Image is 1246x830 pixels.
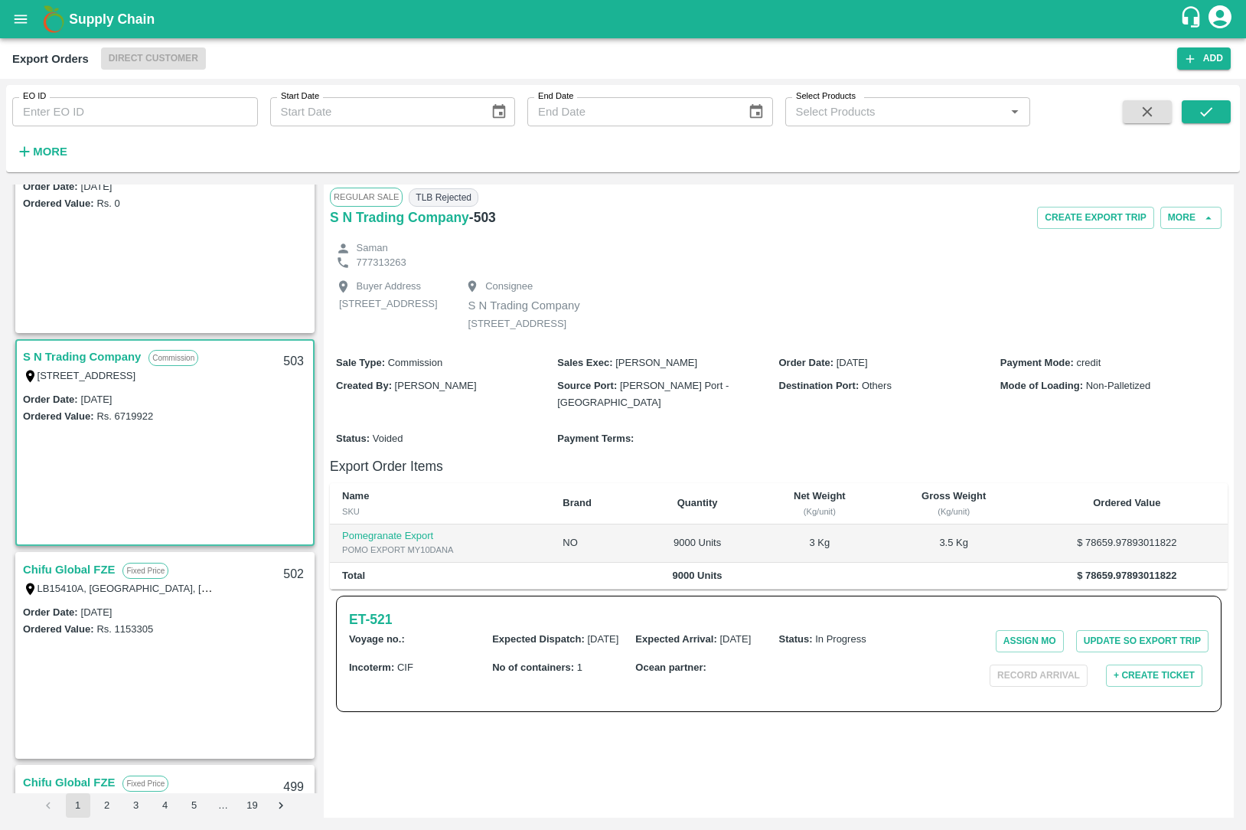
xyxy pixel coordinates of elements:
[34,793,296,818] nav: pagination navigation
[96,198,119,209] label: Rs. 0
[12,139,71,165] button: More
[95,793,119,818] button: Go to page 2
[563,497,592,508] b: Brand
[1093,497,1160,508] b: Ordered Value
[330,456,1228,477] h6: Export Order Items
[557,380,729,408] span: [PERSON_NAME] Port - [GEOGRAPHIC_DATA]
[1077,570,1176,581] b: $ 78659.97893011822
[240,793,265,818] button: Go to page 19
[894,505,1014,518] div: (Kg/unit)
[3,2,38,37] button: open drawer
[38,370,136,381] label: [STREET_ADDRESS]
[33,145,67,158] strong: More
[1037,207,1153,229] button: Create Export Trip
[38,4,69,34] img: logo
[778,633,812,645] b: Status :
[281,90,319,103] label: Start Date
[122,776,168,792] p: Fixed Price
[270,97,478,126] input: Start Date
[796,90,856,103] label: Select Products
[122,563,168,579] p: Fixed Price
[12,49,89,69] div: Export Orders
[342,570,365,581] b: Total
[96,623,153,635] label: Rs. 1153305
[1086,380,1151,391] span: Non-Palletized
[587,633,618,645] span: [DATE]
[336,433,370,444] b: Status :
[492,662,574,673] b: No of containers :
[673,570,722,581] b: 9000 Units
[469,207,496,228] h6: - 503
[1076,357,1101,368] span: credit
[397,662,413,673] span: CIF
[12,97,258,126] input: Enter EO ID
[409,188,478,207] span: TLB Rejected
[96,410,153,422] label: Rs. 6719922
[23,198,93,209] label: Ordered Value:
[1000,357,1074,368] b: Payment Mode :
[770,505,869,518] div: (Kg/unit)
[336,380,392,391] b: Created By :
[269,793,294,818] button: Go to next page
[274,344,313,380] div: 503
[1177,47,1231,70] button: Add
[550,524,637,563] td: NO
[357,279,422,294] p: Buyer Address
[349,662,394,673] b: Incoterm :
[342,543,538,557] div: POMO EXPORT MY10DANA
[23,623,93,635] label: Ordered Value:
[637,524,758,563] td: 9000 Units
[719,633,751,645] span: [DATE]
[557,357,612,368] b: Sales Exec :
[81,394,113,405] label: [DATE]
[527,97,736,126] input: End Date
[1000,380,1083,391] b: Mode of Loading :
[182,793,207,818] button: Go to page 5
[779,380,859,391] b: Destination Port :
[81,181,113,192] label: [DATE]
[395,380,477,391] span: [PERSON_NAME]
[342,505,538,518] div: SKU
[23,90,46,103] label: EO ID
[1206,3,1234,35] div: account of current user
[349,633,405,645] b: Voyage no. :
[69,11,155,27] b: Supply Chain
[330,207,469,228] h6: S N Trading Company
[1076,630,1208,652] button: Update SO Export Trip
[339,297,438,312] p: [STREET_ADDRESS]
[124,793,148,818] button: Go to page 3
[69,8,1179,30] a: Supply Chain
[779,357,834,368] b: Order Date :
[1179,5,1206,33] div: customer-support
[758,524,882,563] td: 3 Kg
[23,560,115,580] a: Chifu Global FZE
[148,350,198,366] p: Commission
[468,317,580,332] p: [STREET_ADDRESS]
[357,256,406,270] p: 777313263
[538,90,573,103] label: End Date
[330,188,403,206] span: Regular Sale
[921,490,986,502] b: Gross Weight
[38,582,520,594] label: LB15410A, [GEOGRAPHIC_DATA], [GEOGRAPHIC_DATA], [GEOGRAPHIC_DATA], [GEOGRAPHIC_DATA]
[862,380,892,391] span: Others
[336,357,385,368] b: Sale Type :
[468,297,580,314] p: S N Trading Company
[996,630,1064,652] button: Assign MO
[635,662,706,673] b: Ocean partner :
[81,606,113,618] label: [DATE]
[577,662,582,673] span: 1
[23,410,93,422] label: Ordered Value:
[373,433,403,444] span: Voided
[66,793,90,818] button: page 1
[388,357,443,368] span: Commission
[349,609,392,630] a: ET-521
[557,380,617,391] b: Source Port :
[790,102,1001,122] input: Select Products
[990,669,1088,681] span: Please dispatch the trip before ending
[485,279,533,294] p: Consignee
[342,490,369,502] b: Name
[23,394,78,405] label: Order Date :
[1160,207,1222,229] button: More
[23,773,115,792] a: Chifu Global FZE
[349,609,392,630] h6: ET- 521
